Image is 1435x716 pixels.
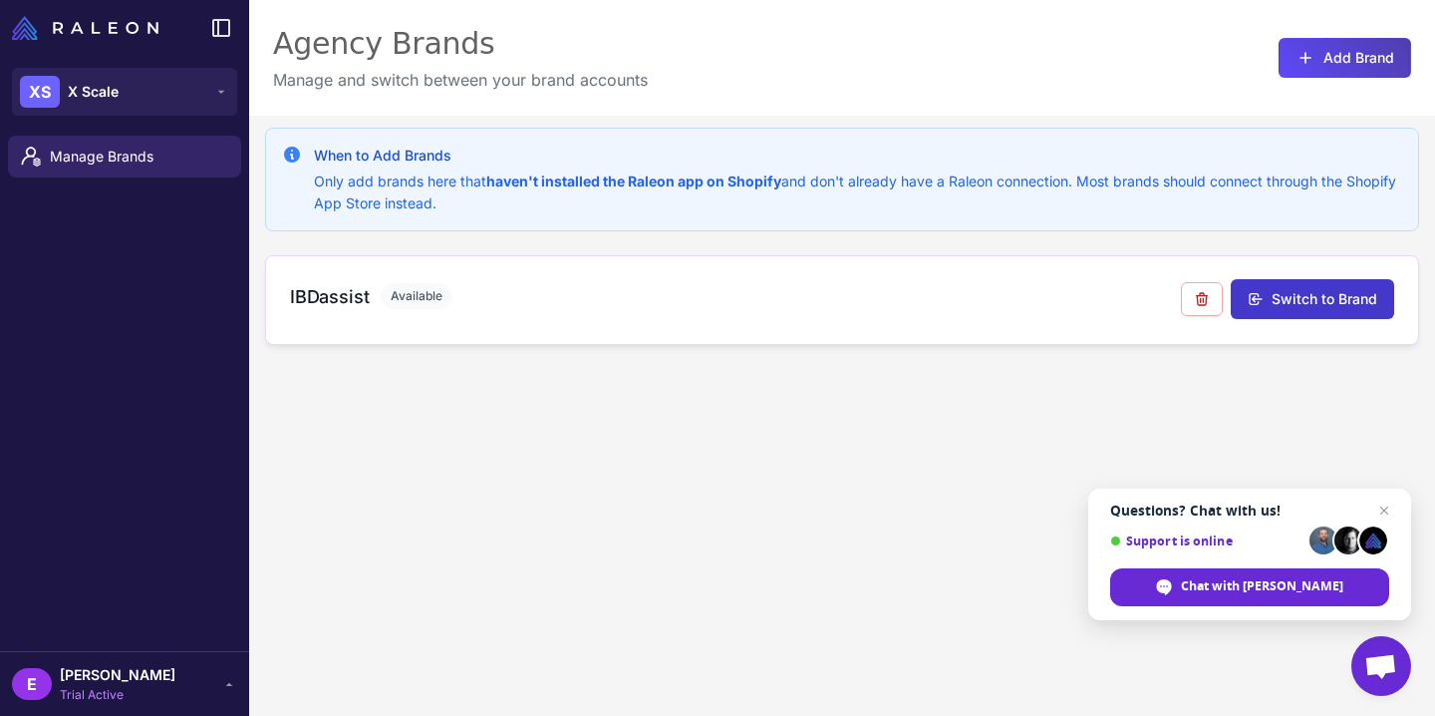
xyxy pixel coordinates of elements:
img: Raleon Logo [12,16,158,40]
div: Agency Brands [273,24,648,64]
span: Support is online [1110,534,1302,548]
span: X Scale [68,81,119,103]
span: Available [381,283,452,309]
a: Raleon Logo [12,16,166,40]
div: Open chat [1351,636,1411,696]
button: Add Brand [1279,38,1411,78]
span: Chat with [PERSON_NAME] [1181,577,1343,595]
span: Manage Brands [50,146,225,168]
a: Manage Brands [8,136,241,178]
button: XSX Scale [12,68,237,116]
h3: When to Add Brands [314,145,1402,167]
strong: haven't installed the Raleon app on Shopify [486,173,781,189]
button: Remove from agency [1181,282,1223,316]
span: Close chat [1372,499,1396,523]
span: Questions? Chat with us! [1110,503,1389,519]
p: Manage and switch between your brand accounts [273,68,648,92]
div: E [12,668,52,700]
h3: IBDassist [290,283,369,310]
div: XS [20,76,60,108]
button: Switch to Brand [1231,279,1394,319]
div: Chat with Raleon [1110,568,1389,606]
span: Trial Active [60,686,175,704]
span: [PERSON_NAME] [60,664,175,686]
p: Only add brands here that and don't already have a Raleon connection. Most brands should connect ... [314,171,1402,214]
